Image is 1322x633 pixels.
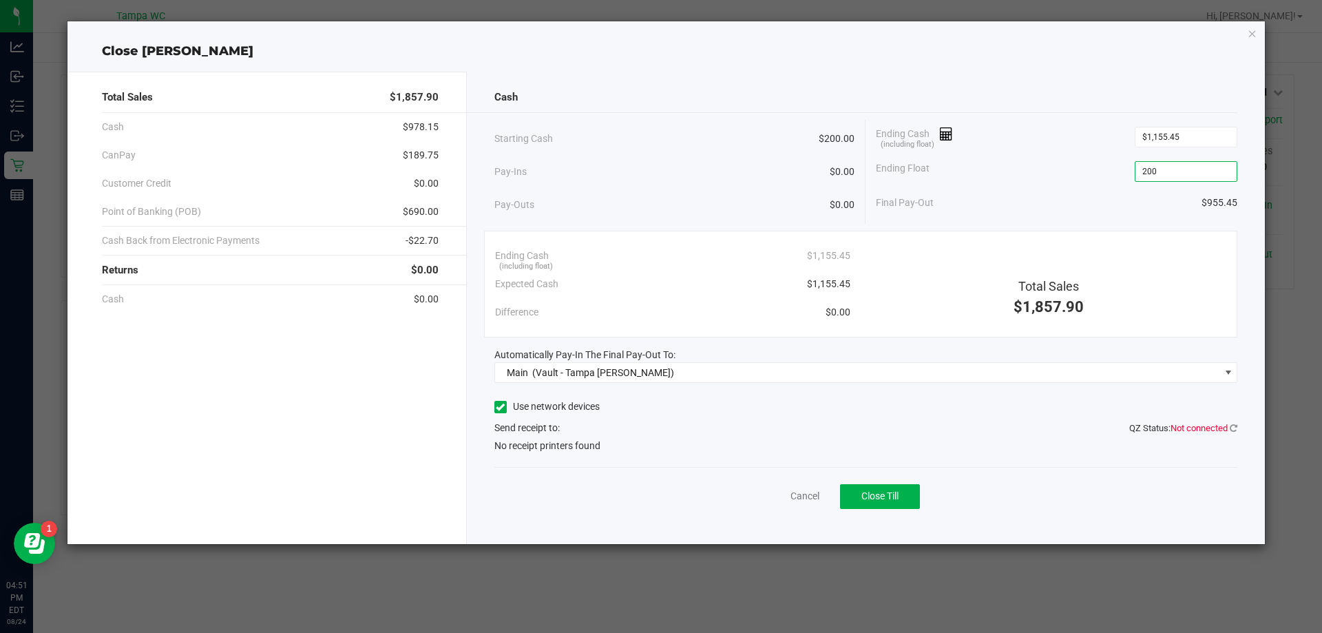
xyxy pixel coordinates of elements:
[403,205,439,219] span: $690.00
[495,305,538,320] span: Difference
[403,120,439,134] span: $978.15
[495,277,558,291] span: Expected Cash
[494,399,600,414] label: Use network devices
[840,484,920,509] button: Close Till
[495,249,549,263] span: Ending Cash
[390,90,439,105] span: $1,857.90
[819,132,854,146] span: $200.00
[411,262,439,278] span: $0.00
[406,234,439,248] span: -$22.70
[830,165,854,179] span: $0.00
[102,234,260,248] span: Cash Back from Electronic Payments
[494,165,527,179] span: Pay-Ins
[499,261,553,273] span: (including float)
[102,90,153,105] span: Total Sales
[494,198,534,212] span: Pay-Outs
[494,439,600,453] span: No receipt printers found
[876,127,953,147] span: Ending Cash
[102,148,136,163] span: CanPay
[403,148,439,163] span: $189.75
[102,205,201,219] span: Point of Banking (POB)
[1014,298,1084,315] span: $1,857.90
[1202,196,1237,210] span: $955.45
[494,132,553,146] span: Starting Cash
[1018,279,1079,293] span: Total Sales
[494,90,518,105] span: Cash
[876,161,930,182] span: Ending Float
[41,521,57,537] iframe: Resource center unread badge
[861,490,899,501] span: Close Till
[14,523,55,564] iframe: Resource center
[826,305,850,320] span: $0.00
[507,367,528,378] span: Main
[494,349,675,360] span: Automatically Pay-In The Final Pay-Out To:
[102,120,124,134] span: Cash
[876,196,934,210] span: Final Pay-Out
[102,176,171,191] span: Customer Credit
[790,489,819,504] a: Cancel
[494,422,560,433] span: Send receipt to:
[881,139,934,151] span: (including float)
[414,292,439,307] span: $0.00
[532,367,674,378] span: (Vault - Tampa [PERSON_NAME])
[102,292,124,307] span: Cash
[67,42,1266,61] div: Close [PERSON_NAME]
[830,198,854,212] span: $0.00
[414,176,439,191] span: $0.00
[1129,423,1237,433] span: QZ Status:
[1171,423,1228,433] span: Not connected
[807,277,850,291] span: $1,155.45
[807,249,850,263] span: $1,155.45
[102,256,439,285] div: Returns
